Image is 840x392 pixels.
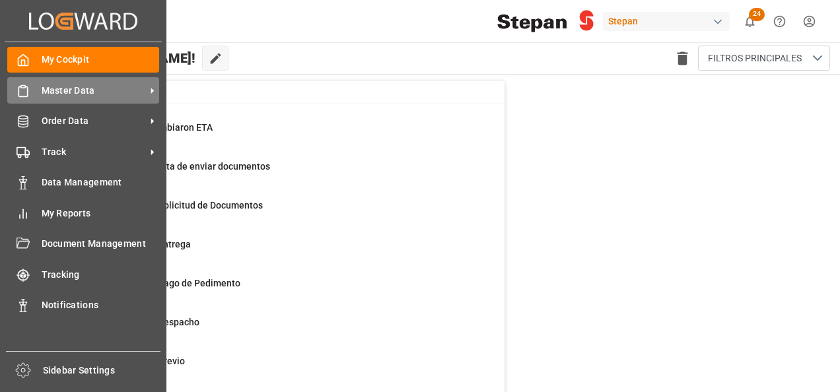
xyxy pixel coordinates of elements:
[100,278,240,288] span: Pendiente de Pago de Pedimento
[42,84,146,98] span: Master Data
[100,200,263,211] span: Ordenes para Solicitud de Documentos
[67,121,488,148] a: 39Embarques cambiaron ETAContainer Schema
[7,170,159,195] a: Data Management
[603,9,735,34] button: Stepan
[497,10,594,33] img: Stepan_Company_logo.svg.png_1713531530.png
[7,47,159,73] a: My Cockpit
[42,114,146,128] span: Order Data
[67,315,488,343] a: 10Pendiente de DespachoFinal Delivery
[67,354,488,382] a: 641Pendiente de PrevioFinal Delivery
[42,176,160,189] span: Data Management
[42,237,160,251] span: Document Management
[67,277,488,304] a: 3Pendiente de Pago de PedimentoFinal Delivery
[749,8,765,21] span: 24
[7,292,159,318] a: Notifications
[7,261,159,287] a: Tracking
[42,298,160,312] span: Notifications
[42,207,160,220] span: My Reports
[42,53,160,67] span: My Cockpit
[42,268,160,282] span: Tracking
[765,7,794,36] button: Help Center
[7,231,159,257] a: Document Management
[67,238,488,265] a: 49Pendiente de entregaFinal Delivery
[100,161,270,172] span: Ordenes que falta de enviar documentos
[698,46,830,71] button: open menu
[603,12,730,31] div: Stepan
[7,200,159,226] a: My Reports
[735,7,765,36] button: show 24 new notifications
[42,145,146,159] span: Track
[43,364,161,377] span: Sidebar Settings
[708,51,802,65] span: FILTROS PRINCIPALES
[67,199,488,226] a: 59Ordenes para Solicitud de DocumentosPurchase Orders
[67,160,488,187] a: 1Ordenes que falta de enviar documentosContainer Schema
